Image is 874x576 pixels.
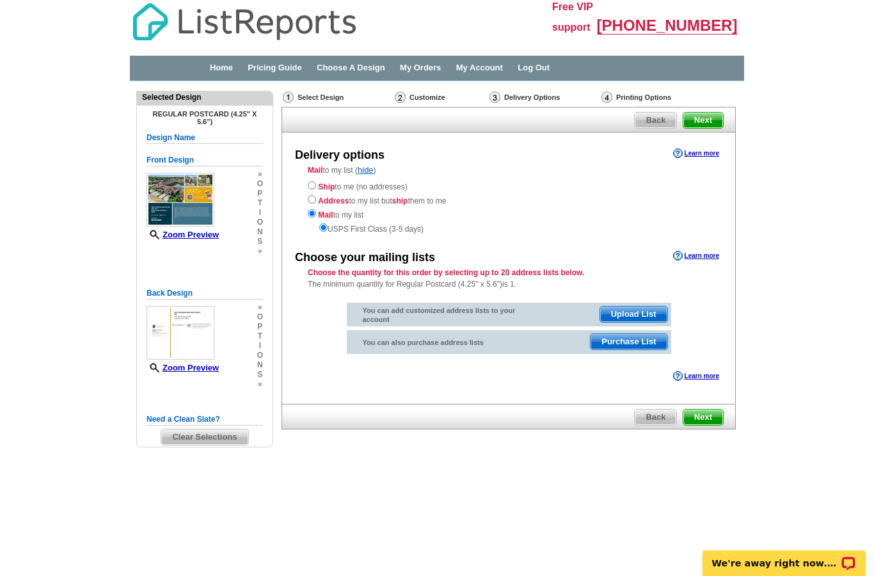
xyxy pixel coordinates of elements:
strong: Choose the quantity for this order by selecting up to 20 address lists below. [308,268,584,277]
strong: ship [392,196,408,205]
div: You can add customized address lists to your account [347,303,532,327]
div: You can also purchase address lists [347,330,532,350]
a: Back [634,112,677,129]
div: to me (no addresses) to my list but them to me to my list [308,179,710,235]
a: Log Out [518,63,550,72]
span: i [257,208,263,218]
span: n [257,360,263,370]
span: » [257,303,263,312]
span: Back [635,113,676,128]
span: i [257,341,263,351]
a: Learn more [673,251,719,261]
img: small-thumb.jpg [147,306,214,360]
span: » [257,246,263,256]
span: Next [683,410,723,425]
div: The minimum quantity for Regular Postcard (4.25" x 5.6")is 1. [282,267,735,290]
img: small-thumb.jpg [147,173,214,227]
span: t [257,198,263,208]
span: Next [683,113,723,128]
span: » [257,380,263,389]
div: Select Design [282,91,393,107]
h5: Design Name [147,132,263,144]
iframe: LiveChat chat widget [694,536,874,576]
span: Upload List [600,307,667,322]
div: Delivery options [295,147,385,164]
a: hide [358,165,374,175]
span: t [257,332,263,341]
a: My Account [456,63,503,72]
span: Free VIP support [552,1,593,33]
a: Back [634,409,677,426]
img: Select Design [283,92,294,103]
div: Delivery Options [488,91,600,107]
span: Back [635,410,676,425]
h5: Front Design [147,154,263,166]
img: Customize [395,92,406,103]
a: Zoom Preview [147,363,219,372]
span: p [257,189,263,198]
span: s [257,370,263,380]
span: n [257,227,263,237]
h5: Need a Clean Slate? [147,413,263,426]
div: Selected Design [137,92,273,103]
div: USPS First Class (3-5 days) [308,221,710,235]
a: Pricing Guide [248,63,302,72]
a: Choose A Design [317,63,385,72]
h4: Regular Postcard (4.25" x 5.6") [147,110,263,125]
div: Customize [393,91,488,104]
span: o [257,351,263,360]
a: My Orders [400,63,441,72]
span: o [257,312,263,322]
span: » [257,170,263,179]
span: p [257,322,263,332]
strong: Ship [318,182,335,191]
a: Learn more [673,371,719,381]
h5: Back Design [147,287,263,300]
a: Zoom Preview [147,230,219,239]
a: Home [210,63,233,72]
span: Clear Selections [161,429,248,445]
span: Purchase List [591,334,667,349]
div: to my list ( ) [282,164,735,235]
span: o [257,179,263,189]
span: s [257,237,263,246]
div: Printing Options [600,91,714,104]
strong: Mail [318,211,333,220]
img: Printing Options & Summary [601,92,612,103]
div: Choose your mailing lists [295,250,435,266]
strong: Address [318,196,349,205]
span: o [257,218,263,227]
img: Delivery Options [489,92,500,103]
strong: Mail [308,166,322,175]
a: Learn more [673,148,719,159]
